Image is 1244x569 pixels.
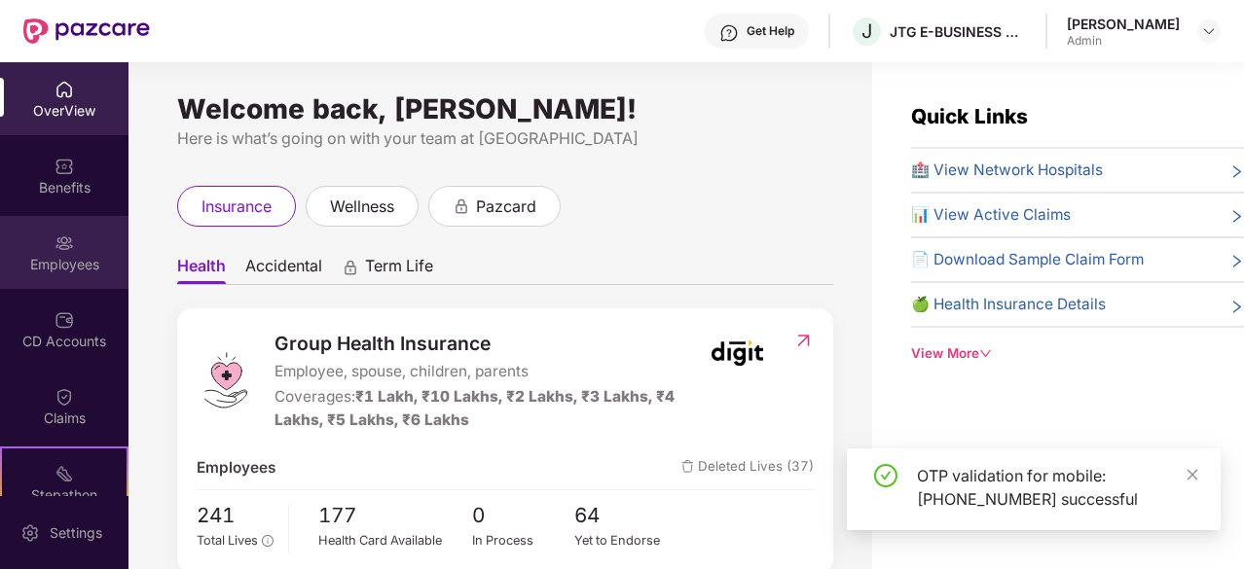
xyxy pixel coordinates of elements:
[197,500,274,532] span: 241
[890,22,1026,41] div: JTG E-BUSINESS SOFTWARE PRIVATE LIMITED
[274,360,700,383] span: Employee, spouse, children, parents
[197,456,275,480] span: Employees
[245,256,322,284] span: Accidental
[911,203,1071,227] span: 📊 View Active Claims
[330,195,394,219] span: wellness
[911,159,1103,182] span: 🏥 View Network Hospitals
[911,104,1028,128] span: Quick Links
[574,531,677,551] div: Yet to Endorse
[274,387,675,429] span: ₹1 Lakh, ₹10 Lakhs, ₹2 Lakhs, ₹3 Lakhs, ₹4 Lakhs, ₹5 Lakhs, ₹6 Lakhs
[453,196,470,214] div: animation
[911,343,1244,364] div: View More
[177,126,833,151] div: Here is what’s going on with your team at [GEOGRAPHIC_DATA]
[1229,162,1244,182] span: right
[911,248,1144,271] span: 📄 Download Sample Claim Form
[917,464,1197,511] div: OTP validation for mobile: [PHONE_NUMBER] successful
[55,157,74,176] img: svg+xml;base64,PHN2ZyBpZD0iQmVuZWZpdHMiIHhtbG5zPSJodHRwOi8vd3d3LnczLm9yZy8yMDAwL3N2ZyIgd2lkdGg9Ij...
[472,531,575,551] div: In Process
[681,456,814,480] span: Deleted Lives (37)
[861,19,872,43] span: J
[1229,297,1244,316] span: right
[1067,15,1180,33] div: [PERSON_NAME]
[1229,207,1244,227] span: right
[274,329,700,358] span: Group Health Insurance
[197,351,255,409] img: logo
[262,535,273,546] span: info-circle
[979,347,992,360] span: down
[318,500,472,532] span: 177
[747,23,794,39] div: Get Help
[701,329,774,377] img: insurerIcon
[55,80,74,99] img: svg+xml;base64,PHN2ZyBpZD0iSG9tZSIgeG1sbnM9Imh0dHA6Ly93d3cudzMub3JnLzIwMDAvc3ZnIiB3aWR0aD0iMjAiIG...
[55,464,74,483] img: svg+xml;base64,PHN2ZyB4bWxucz0iaHR0cDovL3d3dy53My5vcmcvMjAwMC9zdmciIHdpZHRoPSIyMSIgaGVpZ2h0PSIyMC...
[719,23,739,43] img: svg+xml;base64,PHN2ZyBpZD0iSGVscC0zMngzMiIgeG1sbnM9Imh0dHA6Ly93d3cudzMub3JnLzIwMDAvc3ZnIiB3aWR0aD...
[177,256,226,284] span: Health
[177,101,833,117] div: Welcome back, [PERSON_NAME]!
[342,258,359,275] div: animation
[911,293,1106,316] span: 🍏 Health Insurance Details
[1067,33,1180,49] div: Admin
[44,523,108,543] div: Settings
[274,385,700,432] div: Coverages:
[23,18,150,44] img: New Pazcare Logo
[574,500,677,532] span: 64
[365,256,433,284] span: Term Life
[55,387,74,407] img: svg+xml;base64,PHN2ZyBpZD0iQ2xhaW0iIHhtbG5zPSJodHRwOi8vd3d3LnczLm9yZy8yMDAwL3N2ZyIgd2lkdGg9IjIwIi...
[20,523,40,543] img: svg+xml;base64,PHN2ZyBpZD0iU2V0dGluZy0yMHgyMCIgeG1sbnM9Imh0dHA6Ly93d3cudzMub3JnLzIwMDAvc3ZnIiB3aW...
[1201,23,1217,39] img: svg+xml;base64,PHN2ZyBpZD0iRHJvcGRvd24tMzJ4MzIiIHhtbG5zPSJodHRwOi8vd3d3LnczLm9yZy8yMDAwL3N2ZyIgd2...
[874,464,897,487] span: check-circle
[681,460,694,473] img: deleteIcon
[476,195,536,219] span: pazcard
[55,310,74,330] img: svg+xml;base64,PHN2ZyBpZD0iQ0RfQWNjb3VudHMiIGRhdGEtbmFtZT0iQ0QgQWNjb3VudHMiIHhtbG5zPSJodHRwOi8vd3...
[318,531,472,551] div: Health Card Available
[201,195,272,219] span: insurance
[55,233,74,253] img: svg+xml;base64,PHN2ZyBpZD0iRW1wbG95ZWVzIiB4bWxucz0iaHR0cDovL3d3dy53My5vcmcvMjAwMC9zdmciIHdpZHRoPS...
[1229,252,1244,271] span: right
[197,533,258,548] span: Total Lives
[1186,468,1199,481] span: close
[793,331,814,350] img: RedirectIcon
[2,485,127,505] div: Stepathon
[472,500,575,532] span: 0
